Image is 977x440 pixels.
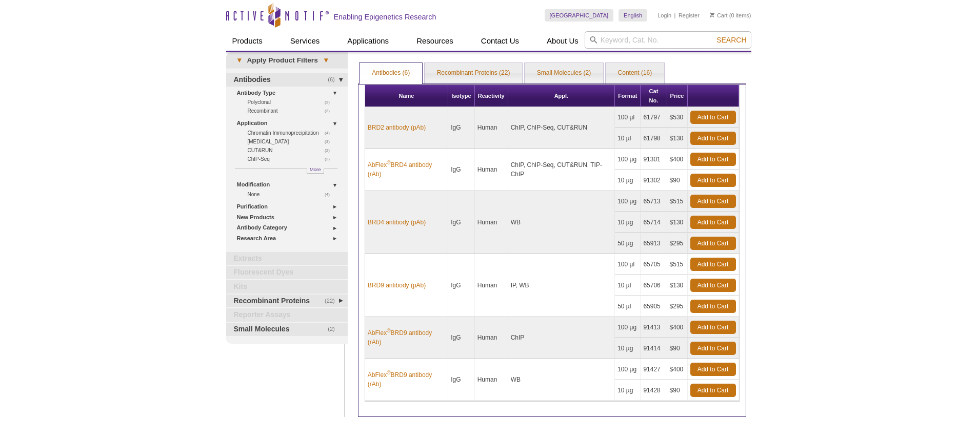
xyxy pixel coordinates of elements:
td: WB [508,359,615,401]
span: (4) [325,190,335,199]
td: 91302 [641,170,667,191]
span: ▾ [318,56,334,65]
button: Search [713,35,749,45]
sup: ® [387,160,390,165]
td: Human [475,317,508,359]
a: Content (16) [606,63,665,83]
td: 10 µg [615,212,641,233]
td: 10 µl [615,128,641,149]
a: Add to Cart [690,132,736,145]
td: WB [508,191,615,254]
a: Add to Cart [690,153,736,166]
a: Add to Cart [690,111,736,124]
td: $530 [667,107,688,128]
a: About Us [541,31,585,51]
td: 100 µl [615,107,641,128]
td: 65913 [641,233,667,254]
span: Search [716,36,746,44]
span: (6) [328,73,341,87]
a: (3)Recombinant [248,107,335,115]
a: Kits [226,280,348,294]
sup: ® [387,370,390,375]
a: (4)None [248,190,335,199]
a: Modification [237,179,342,190]
td: Human [475,254,508,317]
a: Purification [237,201,342,212]
td: IgG [448,254,475,317]
td: IgG [448,107,475,149]
th: Cat No. [641,85,667,107]
td: $400 [667,149,688,170]
a: AbFlex®BRD9 antibody (rAb) [368,328,445,347]
a: Services [284,31,326,51]
td: $400 [667,317,688,338]
th: Format [615,85,641,107]
input: Keyword, Cat. No. [585,31,751,49]
a: New Products [237,212,342,223]
a: Add to Cart [690,195,736,208]
td: ChIP, ChIP-Seq, CUT&RUN, TIP-ChIP [508,149,615,191]
a: Add to Cart [690,237,736,250]
td: $130 [667,128,688,149]
td: 100 µl [615,254,641,275]
a: BRD2 antibody (pAb) [368,123,426,132]
sup: ® [387,328,390,333]
td: 65706 [641,275,667,296]
td: ChIP, ChIP-Seq, CUT&RUN [508,107,615,149]
a: Antibody Category [237,222,342,233]
td: 65905 [641,296,667,317]
a: Add to Cart [690,216,736,229]
span: (3) [325,107,335,115]
a: Research Area [237,233,342,244]
a: Add to Cart [690,279,736,292]
td: $515 [667,254,688,275]
a: Fluorescent Dyes [226,266,348,279]
td: 61797 [641,107,667,128]
td: $90 [667,380,688,401]
a: Recombinant Proteins (22) [425,63,523,83]
a: BRD9 antibody (pAb) [368,281,426,290]
td: ChIP [508,317,615,359]
a: Small Molecules (2) [525,63,603,83]
th: Reactivity [475,85,508,107]
td: 61798 [641,128,667,149]
td: $515 [667,191,688,212]
td: 100 µg [615,149,641,170]
span: (22) [325,295,341,308]
li: (0 items) [710,9,751,22]
a: Application [237,118,342,129]
a: [GEOGRAPHIC_DATA] [545,9,614,22]
td: 91427 [641,359,667,380]
td: IgG [448,149,475,191]
a: (2)Small Molecules [226,323,348,336]
a: (4)Chromatin Immunoprecipitation [248,129,335,137]
td: 65705 [641,254,667,275]
a: Add to Cart [690,258,736,271]
td: 10 µg [615,170,641,191]
span: More [310,165,321,174]
td: 91301 [641,149,667,170]
td: 100 µg [615,359,641,380]
td: IgG [448,191,475,254]
a: Add to Cart [690,363,736,376]
a: (2)CUT&RUN [248,146,335,155]
td: Human [475,149,508,191]
a: Extracts [226,252,348,265]
a: (22)Recombinant Proteins [226,295,348,308]
td: 10 µg [615,380,641,401]
span: (2) [328,323,341,336]
a: Reporter Assays [226,308,348,322]
td: $295 [667,233,688,254]
span: ▾ [231,56,247,65]
td: Human [475,107,508,149]
th: Price [667,85,688,107]
td: $295 [667,296,688,317]
a: Cart [710,12,728,19]
td: IP, WB [508,254,615,317]
span: (2) [325,155,335,163]
a: Products [226,31,269,51]
td: 65713 [641,191,667,212]
td: 91414 [641,338,667,359]
a: AbFlex®BRD4 antibody (rAb) [368,160,445,179]
span: (2) [325,146,335,155]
